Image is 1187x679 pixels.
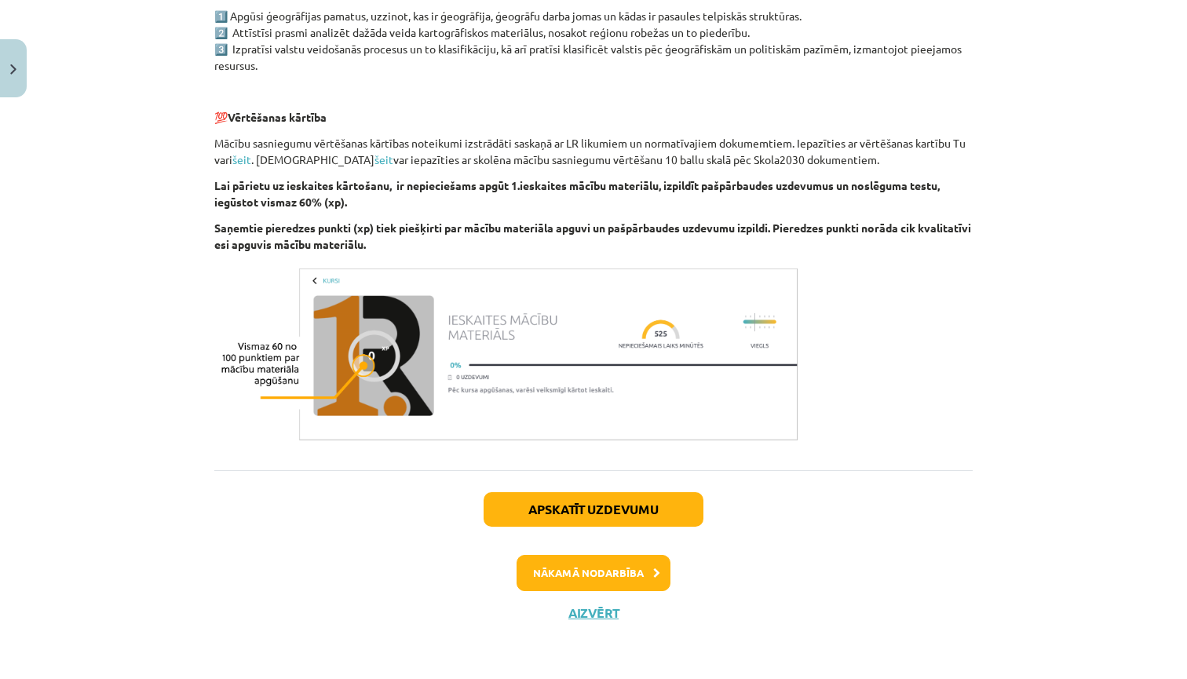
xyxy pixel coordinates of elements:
[517,555,670,591] button: Nākamā nodarbība
[232,152,251,166] a: šeit
[214,109,973,126] p: 💯
[228,110,327,124] strong: Vērtēšanas kārtība
[214,135,973,168] p: Mācību sasniegumu vērtēšanas kārtības noteikumi izstrādāti saskaņā ar LR likumiem un normatīvajie...
[484,492,703,527] button: Apskatīt uzdevumu
[214,178,940,209] strong: Lai pārietu uz ieskaites kārtošanu, ir nepieciešams apgūt 1.ieskaites mācību materiālu, izpildīt ...
[214,221,971,251] strong: Saņemtie pieredzes punkti (xp) tiek piešķirti par mācību materiāla apguvi un pašpārbaudes uzdevum...
[374,152,393,166] a: šeit
[564,605,623,621] button: Aizvērt
[10,64,16,75] img: icon-close-lesson-0947bae3869378f0d4975bcd49f059093ad1ed9edebbc8119c70593378902aed.svg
